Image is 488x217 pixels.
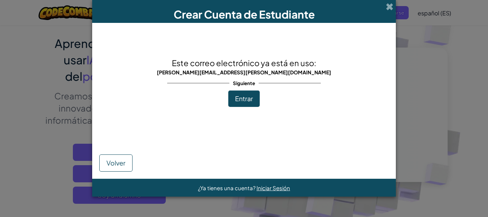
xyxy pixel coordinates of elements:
span: Siguiente [229,78,259,88]
span: Este correo electrónico ya está en uso: [172,58,316,68]
button: Entrar [228,90,260,107]
span: Volver [106,159,125,167]
span: Entrar [235,94,253,103]
span: ¿Ya tienes una cuenta? [198,184,257,191]
button: Volver [99,154,133,172]
span: Crear Cuenta de Estudiante [174,8,315,21]
a: Iniciar Sesión [257,184,290,191]
span: [PERSON_NAME][EMAIL_ADDRESS][PERSON_NAME][DOMAIN_NAME] [157,69,331,75]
